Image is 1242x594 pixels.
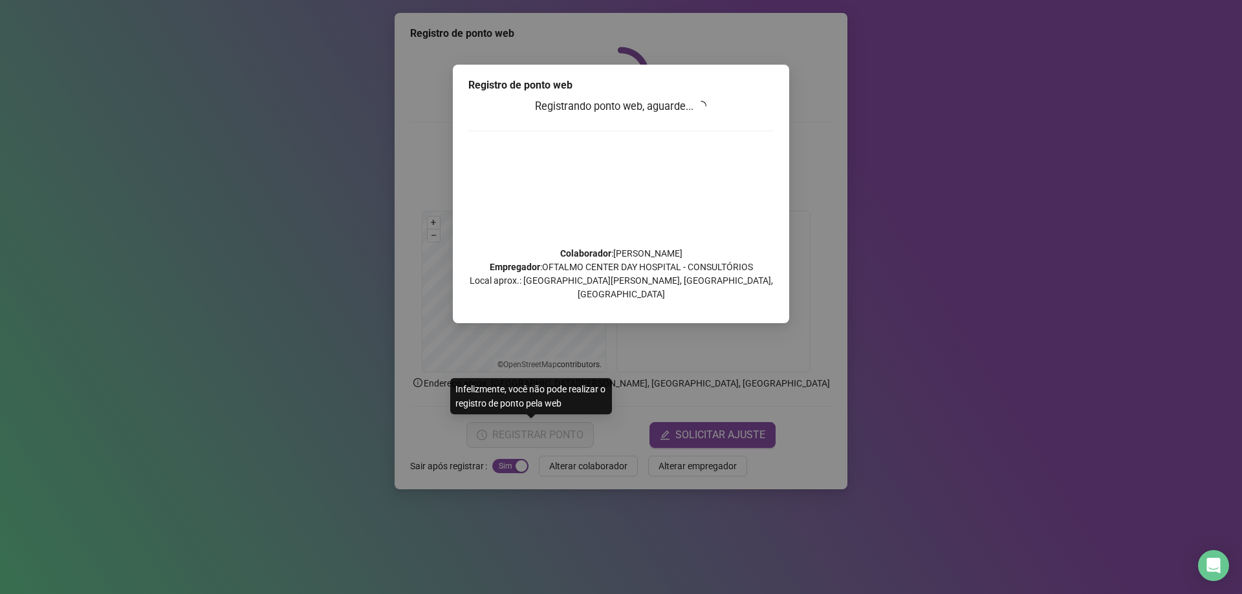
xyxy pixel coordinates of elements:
[468,78,774,93] div: Registro de ponto web
[490,262,540,272] strong: Empregador
[695,100,708,112] span: loading
[468,247,774,301] p: : [PERSON_NAME] : OFTALMO CENTER DAY HOSPITAL - CONSULTÓRIOS Local aprox.: [GEOGRAPHIC_DATA][PERS...
[557,147,685,243] img: Z
[560,248,611,259] strong: Colaborador
[468,98,774,115] h3: Registrando ponto web, aguarde...
[1198,550,1229,581] div: Open Intercom Messenger
[450,378,612,414] div: Infelizmente, você não pode realizar o registro de ponto pela web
